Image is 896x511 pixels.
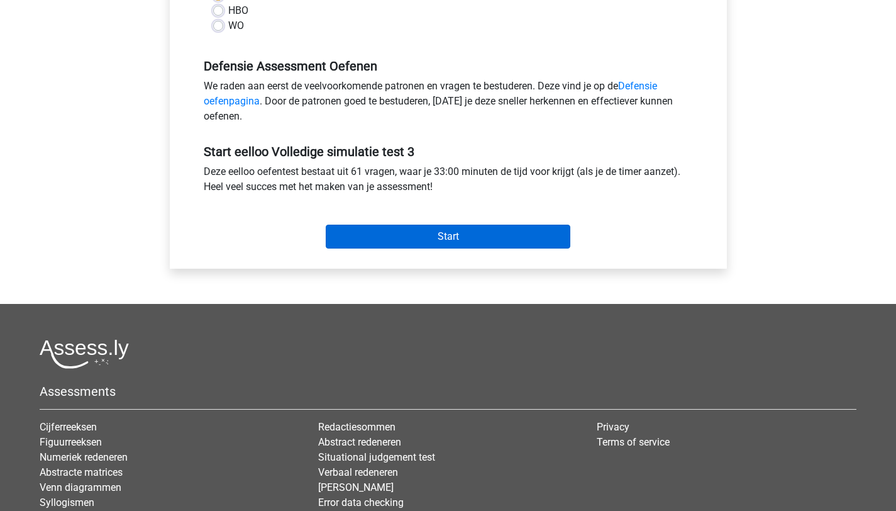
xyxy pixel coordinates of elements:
[194,79,702,129] div: We raden aan eerst de veelvoorkomende patronen en vragen te bestuderen. Deze vind je op de . Door...
[40,481,121,493] a: Venn diagrammen
[40,436,102,448] a: Figuurreeksen
[204,144,693,159] h5: Start eelloo Volledige simulatie test 3
[318,497,404,508] a: Error data checking
[40,466,123,478] a: Abstracte matrices
[40,384,856,399] h5: Assessments
[228,3,248,18] label: HBO
[326,225,570,249] input: Start
[40,421,97,433] a: Cijferreeksen
[204,59,693,74] h5: Defensie Assessment Oefenen
[318,436,401,448] a: Abstract redeneren
[597,421,629,433] a: Privacy
[318,466,398,478] a: Verbaal redeneren
[194,164,702,199] div: Deze eelloo oefentest bestaat uit 61 vragen, waar je 33:00 minuten de tijd voor krijgt (als je de...
[318,421,395,433] a: Redactiesommen
[597,436,670,448] a: Terms of service
[40,339,129,369] img: Assessly logo
[228,18,244,33] label: WO
[318,481,394,493] a: [PERSON_NAME]
[40,497,94,508] a: Syllogismen
[40,451,128,463] a: Numeriek redeneren
[318,451,435,463] a: Situational judgement test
